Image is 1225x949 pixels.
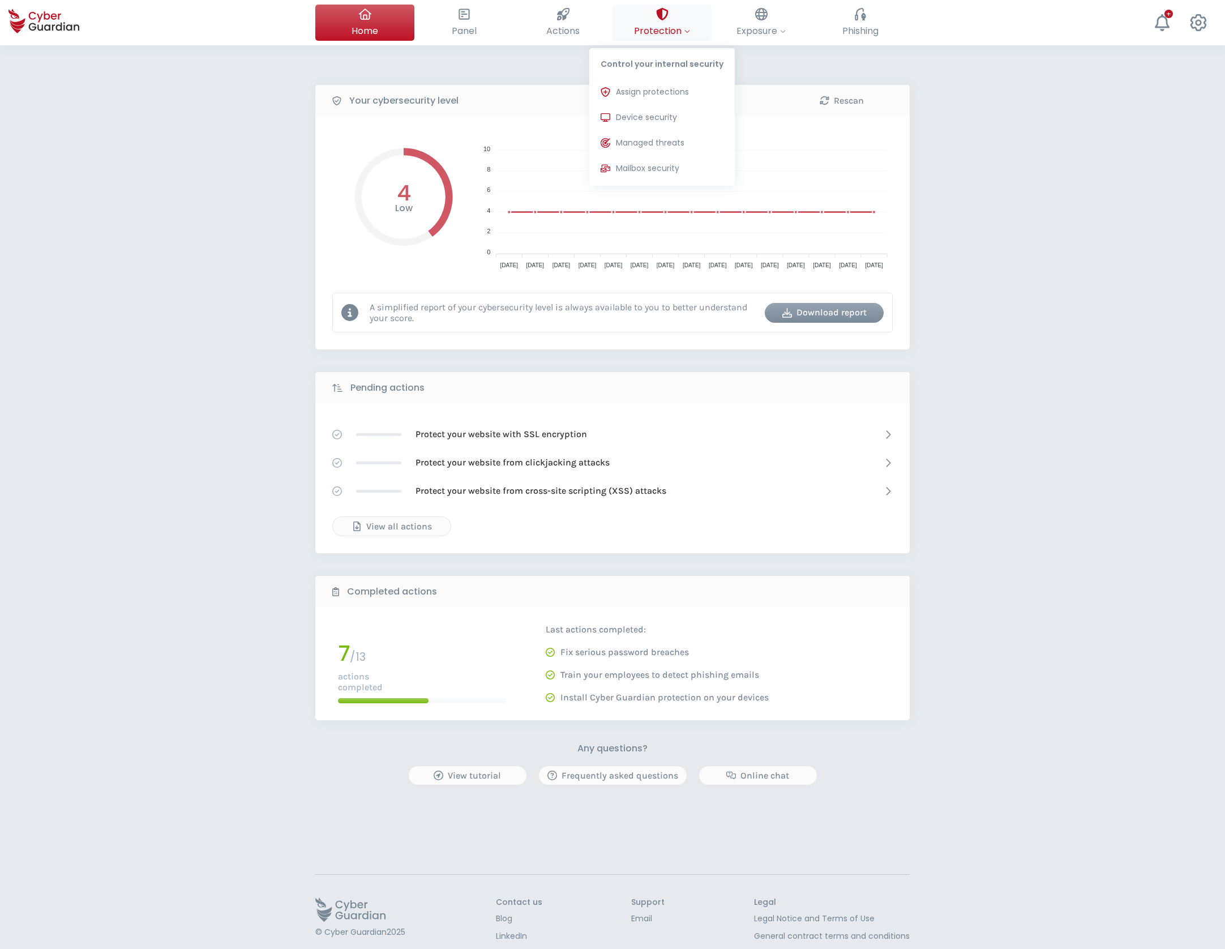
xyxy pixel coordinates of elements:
b: Your cybersecurity level [349,94,459,108]
tspan: 0 [487,249,490,255]
button: Exposure [712,5,811,41]
p: Train your employees to detect phishing emails [560,669,759,681]
button: Home [315,5,414,41]
div: Download report [773,306,875,319]
p: Control your internal security [589,48,735,75]
div: + [1164,10,1173,18]
span: Protection [634,24,690,38]
h3: Legal [754,897,910,908]
span: Exposure [736,24,786,38]
p: Install Cyber Guardian protection on your devices [560,692,769,703]
h3: Any questions? [577,743,648,754]
tspan: [DATE] [605,262,623,268]
tspan: [DATE] [709,262,727,268]
tspan: [DATE] [787,262,805,268]
h3: Support [631,897,665,908]
p: Protect your website with SSL encryption [416,428,587,441]
span: Actions [546,24,580,38]
tspan: [DATE] [657,262,675,268]
b: Pending actions [350,381,425,395]
span: Phishing [842,24,879,38]
div: Frequently asked questions [547,769,678,783]
tspan: [DATE] [865,262,883,268]
span: Panel [452,24,477,38]
a: Email [631,913,665,925]
span: Home [352,24,378,38]
div: View tutorial [417,769,518,783]
button: Download report [765,303,884,323]
div: Online chat [708,769,808,783]
span: Device security [616,112,677,123]
tspan: [DATE] [761,262,779,268]
span: Managed threats [616,137,684,149]
button: Online chat [699,766,817,785]
p: actions [338,671,506,682]
tspan: 8 [487,166,490,173]
b: Completed actions [347,585,437,599]
tspan: 4 [487,207,490,214]
button: Panel [414,5,513,41]
tspan: [DATE] [579,262,597,268]
div: View all actions [341,520,442,533]
p: Fix serious password breaches [560,647,689,658]
p: A simplified report of your cybersecurity level is always available to you to better understand y... [370,302,756,323]
tspan: [DATE] [735,262,753,268]
tspan: [DATE] [552,262,571,268]
button: Managed threats [589,132,735,155]
button: View all actions [332,516,451,536]
button: Rescan [782,91,901,110]
tspan: 6 [487,186,490,193]
div: Rescan [791,94,893,108]
tspan: [DATE] [839,262,857,268]
a: Blog [496,913,542,925]
p: completed [338,682,506,692]
span: / 13 [350,649,366,665]
tspan: [DATE] [631,262,649,268]
button: ProtectionControl your internal securityAssign protectionsDevice securityManaged threatsMailbox s... [612,5,712,41]
span: Mailbox security [616,163,679,174]
button: Phishing [811,5,910,41]
button: Frequently asked questions [538,766,687,785]
p: Protect your website from cross-site scripting (XSS) attacks [416,485,666,497]
a: Legal Notice and Terms of Use [754,913,910,925]
tspan: 10 [483,146,490,152]
a: LinkedIn [496,930,542,942]
p: © Cyber Guardian 2025 [315,927,406,938]
button: Device security [589,106,735,129]
h3: Contact us [496,897,542,908]
tspan: [DATE] [683,262,701,268]
p: Protect your website from clickjacking attacks [416,456,610,469]
button: Assign protections [589,81,735,104]
button: View tutorial [408,766,527,785]
tspan: 2 [487,228,490,234]
button: Actions [513,5,612,41]
h1: 7 [338,643,350,664]
tspan: [DATE] [500,262,519,268]
span: Assign protections [616,86,689,98]
button: Mailbox security [589,157,735,180]
tspan: [DATE] [813,262,831,268]
tspan: [DATE] [526,262,545,268]
p: Last actions completed: [546,624,769,635]
a: General contract terms and conditions [754,930,910,942]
